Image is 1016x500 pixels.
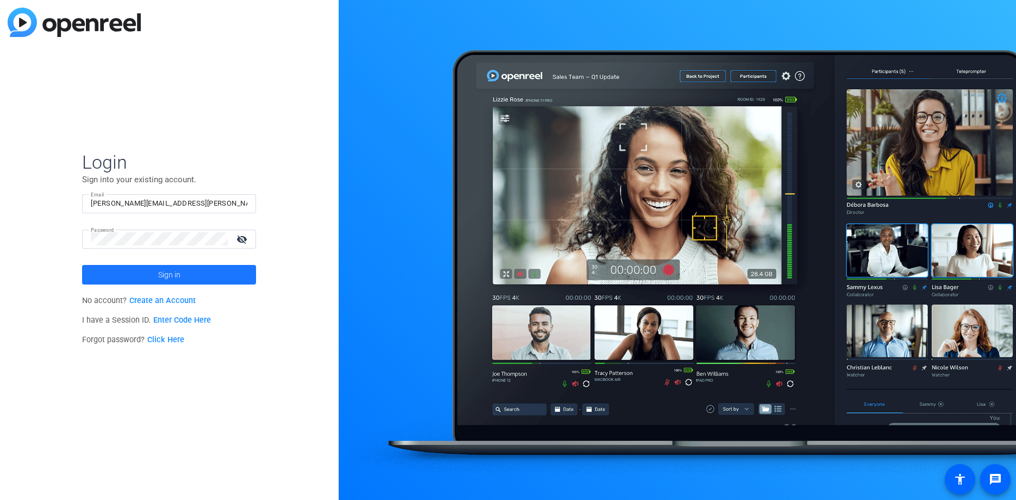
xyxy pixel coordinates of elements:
[82,265,256,285] button: Sign in
[129,296,196,305] a: Create an Account
[82,174,256,186] p: Sign into your existing account.
[82,335,184,344] span: Forgot password?
[147,335,184,344] a: Click Here
[230,231,256,247] mat-icon: visibility_off
[989,473,1002,486] mat-icon: message
[91,227,114,233] mat-label: Password
[8,8,141,37] img: blue-gradient.svg
[953,473,967,486] mat-icon: accessibility
[158,261,180,288] span: Sign in
[82,151,256,174] span: Login
[153,316,211,325] a: Enter Code Here
[82,296,196,305] span: No account?
[91,192,104,197] mat-label: Email
[82,316,211,325] span: I have a Session ID.
[91,197,247,210] input: Enter Email Address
